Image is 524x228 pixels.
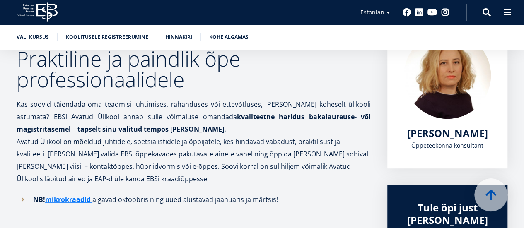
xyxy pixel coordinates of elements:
img: Kadri Osula Learning Journey Advisor [404,32,491,119]
li: algavad oktoobris ning uued alustavad jaanuaris ja märtsis! [17,193,371,206]
a: Linkedin [415,8,423,17]
span: First name [177,0,203,8]
a: ikrokraadid [52,193,91,206]
a: Youtube [427,8,437,17]
a: Vali kursus [17,33,49,41]
a: Instagram [441,8,449,17]
a: [PERSON_NAME] [407,127,488,139]
a: Kohe algamas [209,33,249,41]
h2: Praktiline ja paindlik õpe professionaalidele [17,48,371,90]
a: Facebook [403,8,411,17]
p: Kas soovid täiendada oma teadmisi juhtimises, rahanduses või ettevõtluses, [PERSON_NAME] koheselt... [17,98,371,135]
a: m [45,193,52,206]
div: Õppeteekonna konsultant [404,139,491,152]
p: Avatud Ülikool on mõeldud juhtidele, spetsialistidele ja õppijatele, kes hindavad vabadust, prakt... [17,135,371,185]
a: Koolitusele registreerumine [66,33,148,41]
span: [PERSON_NAME] [407,126,488,140]
a: Hinnakiri [165,33,192,41]
strong: NB! [33,195,92,204]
